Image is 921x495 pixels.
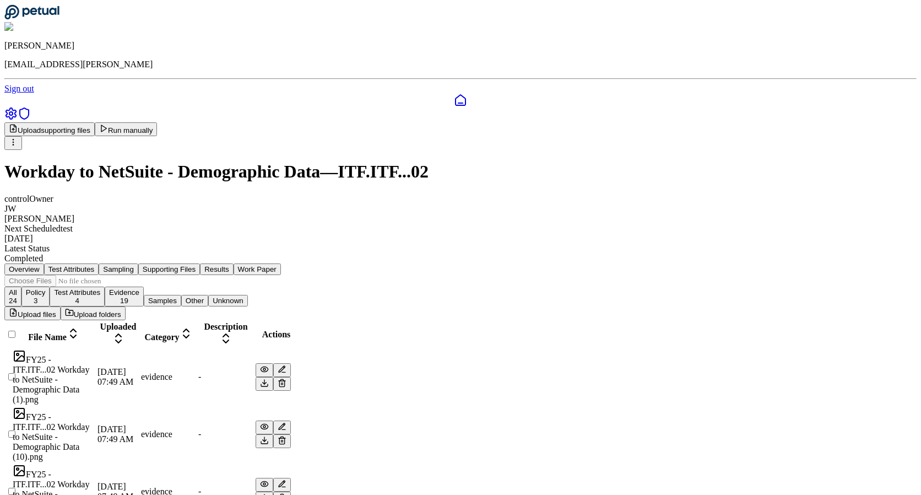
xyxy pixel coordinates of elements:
[4,263,44,275] button: Overview
[144,295,181,306] button: Samples
[18,112,31,122] a: SOC 1 Reports
[256,421,273,434] button: Preview File (hover for quick preview, click for full view)
[273,434,291,448] button: Delete File
[109,297,139,305] div: 19
[234,263,281,275] button: Work Paper
[273,363,291,377] button: Add/Edit Description
[4,122,95,136] button: Uploadsupporting files
[4,162,917,182] h1: Workday to NetSuite - Demographic Data — ITF.ITF...02
[256,478,273,492] button: Preview File (hover for quick preview, click for full view)
[181,295,208,306] button: Other
[4,234,917,244] div: [DATE]
[4,84,34,93] a: Sign out
[4,22,79,32] img: Shekhar Khedekar
[13,407,95,462] div: FY25 - ITF.ITF...02 Workday to NetSuite - Demographic Data (10).png
[4,12,59,21] a: Go to Dashboard
[4,306,61,320] button: Upload files
[273,377,291,391] button: Delete File
[4,94,917,107] a: Dashboard
[4,41,917,51] p: [PERSON_NAME]
[13,349,95,405] div: FY25 - ITF.ITF...02 Workday to NetSuite - Demographic Data (1).png
[28,332,67,342] span: File Name
[54,297,100,305] div: 4
[256,363,273,377] button: Preview File (hover for quick preview, click for full view)
[144,332,179,342] span: Category
[4,214,74,223] span: [PERSON_NAME]
[208,295,248,306] button: Unknown
[141,429,196,439] div: evidence
[4,60,917,69] p: [EMAIL_ADDRESS][PERSON_NAME]
[4,244,917,254] div: Latest Status
[4,224,917,234] div: Next Scheduled test
[262,330,291,339] span: Actions
[200,263,233,275] button: Results
[4,112,18,122] a: Settings
[4,287,21,306] button: All24
[99,263,138,275] button: Sampling
[26,297,46,305] div: 3
[256,377,273,391] button: Download File
[61,306,126,320] button: Upload folders
[141,372,196,382] div: evidence
[105,287,144,306] button: Evidence19
[4,204,16,213] span: JW
[44,263,99,275] button: Test Attributes
[198,429,253,439] div: -
[100,322,137,331] span: Uploaded
[256,434,273,448] button: Download File
[97,406,139,462] td: [DATE] 07:49 AM
[198,372,253,382] div: -
[95,122,158,136] button: Run manually
[50,287,105,306] button: Test Attributes4
[97,349,139,405] td: [DATE] 07:49 AM
[273,421,291,434] button: Add/Edit Description
[4,254,917,263] div: Completed
[4,194,917,204] div: control Owner
[204,322,247,331] span: Description
[9,297,17,305] div: 24
[138,263,200,275] button: Supporting Files
[21,287,50,306] button: Policy3
[273,478,291,492] button: Add/Edit Description
[4,136,22,150] button: More Options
